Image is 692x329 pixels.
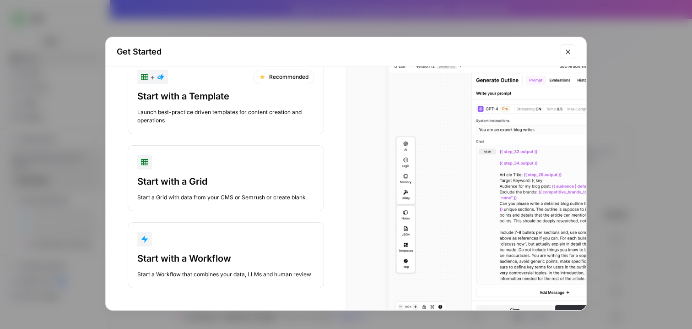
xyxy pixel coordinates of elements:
div: Start a Workflow that combines your data, LLMs and human review [137,270,314,279]
div: Recommended [253,70,314,84]
div: Start with a Grid [137,175,314,188]
button: Start with a GridStart a Grid with data from your CMS or Semrush or create blank [128,145,324,211]
button: Start with a WorkflowStart a Workflow that combines your data, LLMs and human review [128,222,324,288]
button: Close modal [561,44,575,59]
button: +RecommendedStart with a TemplateLaunch best-practice driven templates for content creation and o... [128,60,324,134]
div: Start with a Workflow [137,252,314,265]
h2: Get Started [117,45,555,58]
div: + [141,71,164,82]
div: Launch best-practice driven templates for content creation and operations [137,108,314,125]
div: Start a Grid with data from your CMS or Semrush or create blank [137,193,314,202]
div: Start with a Template [137,90,314,103]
